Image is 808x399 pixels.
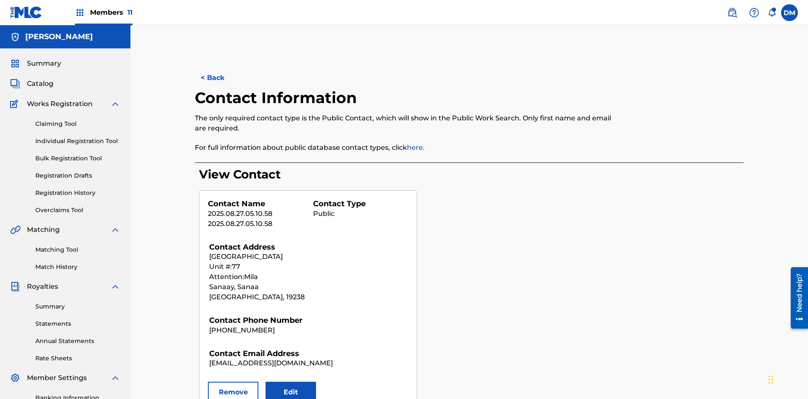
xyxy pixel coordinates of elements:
[749,8,759,18] img: help
[10,6,43,19] img: MLC Logo
[35,120,120,128] a: Claiming Tool
[27,79,53,89] span: Catalog
[27,59,61,69] span: Summary
[209,358,352,368] p: [EMAIL_ADDRESS][DOMAIN_NAME]
[25,32,93,42] h5: ELVIS COSTELLO
[746,4,763,21] div: Help
[110,99,120,109] img: expand
[35,319,120,328] a: Statements
[209,252,352,262] p: [GEOGRAPHIC_DATA]
[209,242,352,252] h5: Contact Address
[209,272,352,282] p: Attention: Mila
[35,154,120,163] a: Bulk Registration Tool
[35,354,120,363] a: Rate Sheets
[110,373,120,383] img: expand
[10,59,20,69] img: Summary
[195,67,245,88] button: < Back
[784,264,808,333] iframe: Resource Center
[27,225,60,235] span: Matching
[195,113,617,133] p: The only required contact type is the Public Contact, which will show in the Public Work Search. ...
[10,99,21,109] img: Works Registration
[781,4,798,21] div: User Menu
[110,282,120,292] img: expand
[90,8,133,17] span: Members
[195,88,361,107] h2: Contact Information
[208,199,303,209] h5: Contact Name
[10,79,53,89] a: CatalogCatalog
[199,167,744,182] h3: View Contact
[35,337,120,346] a: Annual Statements
[27,373,87,383] span: Member Settings
[27,282,58,292] span: Royalties
[35,263,120,271] a: Match History
[313,209,408,219] p: Public
[195,143,617,153] p: For full information about public database contact types, click
[766,359,808,399] iframe: Chat Widget
[35,206,120,215] a: Overclaims Tool
[10,373,20,383] img: Member Settings
[35,189,120,197] a: Registration History
[407,144,425,152] a: here.
[724,4,741,21] a: Public Search
[313,199,408,209] h5: Contact Type
[35,171,120,180] a: Registration Drafts
[10,32,20,42] img: Accounts
[110,225,120,235] img: expand
[10,282,20,292] img: Royalties
[35,245,120,254] a: Matching Tool
[209,349,352,359] h5: Contact Email Address
[35,137,120,146] a: Individual Registration Tool
[209,325,352,335] p: [PHONE_NUMBER]
[209,282,352,292] p: Sanaay, Sanaa
[10,225,21,235] img: Matching
[768,367,773,392] div: Drag
[10,59,61,69] a: SummarySummary
[209,292,352,302] p: [GEOGRAPHIC_DATA], 19238
[209,316,352,325] h5: Contact Phone Number
[10,79,20,89] img: Catalog
[208,209,303,229] p: 2025.08.27.05.10.58 2025.08.27.05.10.58
[768,8,776,17] div: Notifications
[727,8,737,18] img: search
[209,262,352,272] p: Unit #: 77
[35,302,120,311] a: Summary
[27,99,93,109] span: Works Registration
[128,8,133,16] span: 11
[75,8,85,18] img: Top Rightsholders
